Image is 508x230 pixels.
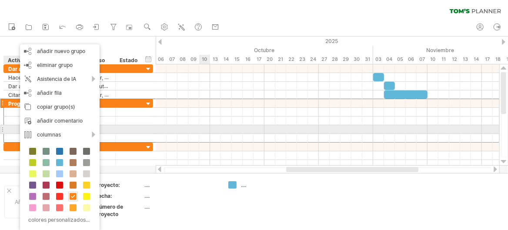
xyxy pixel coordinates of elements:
[343,56,349,62] font: 29
[387,56,393,62] font: 04
[341,55,351,64] div: Miércoles, 29 de octubre de 2025
[8,83,188,90] font: Dar a conocer la propuesta para terminar con la problemática ambiental.
[417,55,428,64] div: Viernes, 7 de noviembre de 2025
[158,56,164,62] font: 06
[120,57,137,63] font: Estado
[167,55,177,64] div: Martes, 7 de octubre de 2025
[8,74,122,81] font: Hacer una cita con el presidente de la colonia.
[145,203,150,210] font: ....
[199,55,210,64] div: Viernes, 10 de octubre de 2025
[235,56,240,62] font: 15
[221,55,232,64] div: Martes, 14 de octubre de 2025
[254,47,274,53] font: Octubre
[319,55,330,64] div: Lunes, 27 de octubre de 2025
[267,56,273,62] font: 20
[365,56,370,62] font: 31
[311,56,317,62] font: 24
[95,182,120,188] font: Proyecto:
[8,91,105,98] font: Citar a los representantes de las calles.
[254,55,264,64] div: Viernes, 17 de octubre de 2025
[438,55,449,64] div: Martes, 11 de noviembre de 2025
[177,55,188,64] div: Miércoles, 8 de octubre de 2025
[452,56,458,62] font: 12
[257,56,261,62] font: 17
[395,55,406,64] div: Miércoles, 5 de noviembre de 2025
[419,56,425,62] font: 07
[37,48,85,54] font: añadir nuevo grupo
[351,55,362,64] div: Jueves, 30 de octubre de 2025
[308,55,319,64] div: Viernes, 24 de octubre de 2025
[278,56,284,62] font: 21
[232,55,243,64] div: Miércoles, 15 de octubre de 2025
[321,56,327,62] font: 27
[224,56,229,62] font: 14
[493,55,504,64] div: Martes, 18 de noviembre de 2025
[332,56,338,62] font: 28
[37,117,83,124] font: añadir comentario
[37,76,76,82] font: Asistencia de IA
[442,56,446,62] font: 11
[362,55,373,64] div: Viernes, 31 de octubre de 2025
[326,38,338,44] font: 2025
[37,90,62,96] font: añadir fila
[28,217,90,223] font: colores personalizados...
[213,56,218,62] font: 13
[376,56,382,62] font: 03
[406,55,417,64] div: Jueves, 6 de noviembre de 2025
[482,55,493,64] div: Lunes, 17 de noviembre de 2025
[496,56,501,62] font: 18
[8,65,79,72] font: Dar a conocer la propuesta.
[95,203,123,217] font: Número de proyecto
[180,56,186,62] font: 08
[289,56,295,62] font: 22
[241,182,246,188] font: ....
[384,55,395,64] div: Martes, 4 de noviembre de 2025
[300,56,306,62] font: 23
[95,193,112,199] font: Fecha:
[286,55,297,64] div: Miércoles, 22 de octubre de 2025
[275,55,286,64] div: Martes, 21 de octubre de 2025
[188,55,199,64] div: Jueves, 9 de octubre de 2025
[427,47,455,53] font: Noviembre
[191,56,197,62] font: 09
[8,57,33,63] font: Actividad
[8,100,116,107] font: Programar la reunion, (lugar, hora y fecha)
[408,56,414,62] font: 06
[398,56,404,62] font: 05
[123,46,373,55] div: Octubre de 2025
[169,56,175,62] font: 07
[37,103,75,110] font: copiar grupo(s)
[449,55,460,64] div: Miércoles, 12 de noviembre de 2025
[210,55,221,64] div: Lunes, 13 de octubre de 2025
[431,56,436,62] font: 10
[156,55,167,64] div: Lunes, 6 de octubre de 2025
[354,56,360,62] font: 30
[485,56,490,62] font: 17
[15,199,75,205] font: Añade tu propio logotipo
[297,55,308,64] div: Jueves, 23 de octubre de 2025
[463,56,468,62] font: 13
[37,131,61,138] font: columnas
[373,55,384,64] div: Lunes, 3 de noviembre de 2025
[330,55,341,64] div: Martes, 28 de octubre de 2025
[246,56,251,62] font: 16
[145,193,150,199] font: ....
[460,55,471,64] div: Jueves, 13 de noviembre de 2025
[37,62,73,68] font: eliminar grupo
[474,56,479,62] font: 14
[243,55,254,64] div: Jueves, 16 de octubre de 2025
[264,55,275,64] div: Lunes, 20 de octubre de 2025
[471,55,482,64] div: Viernes, 14 de noviembre de 2025
[145,182,150,188] font: ....
[428,55,438,64] div: Lunes, 10 de noviembre de 2025
[202,56,207,62] font: 10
